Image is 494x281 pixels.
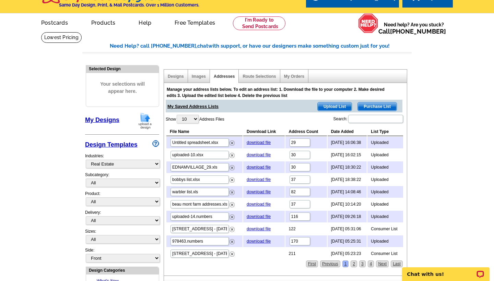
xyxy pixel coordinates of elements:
[230,215,235,220] img: delete.png
[164,14,226,30] a: Free Templates
[328,186,367,198] td: [DATE] 14:08:46
[85,141,138,148] a: Design Templates
[85,228,159,247] div: Sizes:
[192,74,206,79] a: Images
[367,235,403,247] td: Uploaded
[320,260,340,267] a: Previous
[85,149,159,172] div: Industries:
[358,13,378,33] img: help
[86,65,159,72] div: Selected Design
[128,14,162,30] a: Help
[230,202,235,207] img: delete.png
[91,74,154,102] span: Your selections will appear here.
[367,161,403,173] td: Uploaded
[376,260,389,267] a: Next
[367,127,403,136] th: List Type
[318,102,352,111] span: Upload List
[391,260,403,267] a: Last
[85,191,159,209] div: Product:
[136,112,154,130] img: upload-design
[348,115,403,123] input: Search:
[85,209,159,228] div: Delivery:
[247,140,271,145] a: download file
[85,172,159,191] div: Subcategory:
[328,149,367,161] td: [DATE] 16:02:15
[247,202,271,207] a: download file
[328,137,367,148] td: [DATE] 16:06:38
[367,198,403,210] td: Uploaded
[166,114,224,124] label: Show Address Files
[378,21,449,35] span: Need help? Are you stuck?
[30,14,79,30] a: Postcards
[85,117,119,123] a: My Designs
[230,139,235,144] a: Remove this list
[367,137,403,148] td: Uploaded
[367,248,403,259] td: Consumer List
[166,127,243,136] th: File Name
[152,140,159,147] img: design-wizard-help-icon.png
[351,260,357,267] a: 2
[367,149,403,161] td: Uploaded
[390,28,446,35] a: [PHONE_NUMBER]
[333,114,403,124] label: Search:
[230,227,235,232] img: delete.png
[167,100,219,110] span: My Saved Address Lists
[328,248,367,259] td: [DATE] 05:23:23
[230,238,235,243] a: Remove this list
[230,178,235,183] img: delete.png
[306,260,318,267] a: First
[197,43,208,49] span: chat
[328,174,367,185] td: [DATE] 18:38:22
[110,42,412,50] div: Need Help? call [PHONE_NUMBER], with support, or have our designers make something custom just fo...
[230,165,235,170] img: delete.png
[230,252,235,257] img: delete.png
[177,115,199,123] select: ShowAddress Files
[285,127,327,136] th: Address Count
[230,201,235,206] a: Remove this list
[167,86,390,99] div: Manage your address lists below. To edit an address list: 1. Download the file to your computer 2...
[247,190,271,194] a: download file
[328,235,367,247] td: [DATE] 05:25:31
[230,164,235,169] a: Remove this list
[285,223,327,235] td: 122
[230,140,235,146] img: delete.png
[367,174,403,185] td: Uploaded
[328,127,367,136] th: Date Added
[243,74,276,79] a: Route Selections
[328,161,367,173] td: [DATE] 18:30:22
[247,227,271,231] a: download file
[243,127,284,136] th: Download Link
[247,239,271,244] a: download file
[86,267,159,273] div: Design Categories
[168,74,184,79] a: Designs
[230,176,235,181] a: Remove this list
[214,74,235,79] a: Addresses
[247,214,271,219] a: download file
[247,177,271,182] a: download file
[230,153,235,158] img: delete.png
[247,165,271,170] a: download file
[85,247,159,263] div: Side:
[378,28,446,35] span: Call
[59,2,199,8] h4: Same Day Design, Print, & Mail Postcards. Over 1 Million Customers.
[398,259,494,281] iframe: LiveChat chat widget
[247,152,271,157] a: download file
[230,225,235,230] a: Remove this list
[80,14,127,30] a: Products
[230,213,235,218] a: Remove this list
[342,260,349,267] a: 1
[367,211,403,222] td: Uploaded
[285,248,327,259] td: 211
[328,198,367,210] td: [DATE] 10:14:20
[230,151,235,156] a: Remove this list
[328,211,367,222] td: [DATE] 09:26:18
[284,74,304,79] a: My Orders
[230,190,235,195] img: delete.png
[328,223,367,235] td: [DATE] 05:31:06
[367,186,403,198] td: Uploaded
[359,260,366,267] a: 3
[367,223,403,235] td: Consumer List
[368,260,374,267] a: 4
